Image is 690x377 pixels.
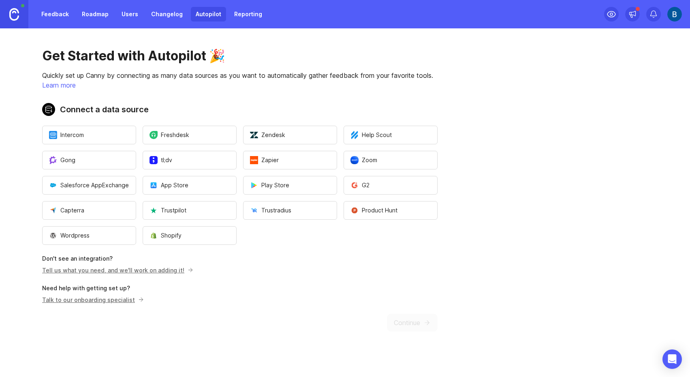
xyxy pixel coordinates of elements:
[350,206,397,214] span: Product Hunt
[350,131,392,139] span: Help Scout
[667,7,682,21] img: Boris Guéry
[49,206,84,214] span: Capterra
[143,126,237,144] button: Open a modal to start the flow of installing Freshdesk.
[150,206,186,214] span: Trustpilot
[344,151,438,169] button: Open a modal to start the flow of installing Zoom.
[42,48,438,64] h1: Get Started with Autopilot 🎉
[49,181,129,189] span: Salesforce AppExchange
[42,255,438,263] p: Don't see an integration?
[350,156,377,164] span: Zoom
[143,201,237,220] button: Open a modal to start the flow of installing Trustpilot.
[344,126,438,144] button: Open a modal to start the flow of installing Help Scout.
[49,131,84,139] span: Intercom
[42,296,141,304] p: Talk to our onboarding specialist
[150,181,188,189] span: App Store
[250,206,291,214] span: Trustradius
[49,231,90,240] span: Wordpress
[9,8,19,21] img: Canny Home
[250,156,279,164] span: Zapier
[42,176,136,195] button: Open a modal to start the flow of installing Salesforce AppExchange.
[344,201,438,220] button: Open a modal to start the flow of installing Product Hunt.
[229,7,267,21] a: Reporting
[36,7,74,21] a: Feedback
[662,349,682,369] div: Open Intercom Messenger
[42,284,438,292] p: Need help with getting set up?
[350,181,370,189] span: G2
[143,151,237,169] button: Open a modal to start the flow of installing tl;dv.
[49,156,75,164] span: Gong
[243,176,337,195] button: Open a modal to start the flow of installing Play Store.
[143,226,237,245] button: Open a modal to start the flow of installing Shopify.
[250,131,285,139] span: Zendesk
[42,103,438,116] h2: Connect a data source
[42,71,438,80] p: Quickly set up Canny by connecting as many data sources as you want to automatically gather feedb...
[191,7,226,21] a: Autopilot
[117,7,143,21] a: Users
[150,231,182,240] span: Shopify
[42,226,136,245] button: Open a modal to start the flow of installing Wordpress.
[42,201,136,220] button: Open a modal to start the flow of installing Capterra.
[344,176,438,195] button: Open a modal to start the flow of installing G2.
[42,126,136,144] button: Open a modal to start the flow of installing Intercom.
[77,7,113,21] a: Roadmap
[150,131,189,139] span: Freshdesk
[42,81,76,89] a: Learn more
[42,296,144,304] button: Talk to our onboarding specialist
[250,181,289,189] span: Play Store
[243,201,337,220] button: Open a modal to start the flow of installing Trustradius.
[146,7,188,21] a: Changelog
[150,156,172,164] span: tl;dv
[143,176,237,195] button: Open a modal to start the flow of installing App Store.
[243,126,337,144] button: Open a modal to start the flow of installing Zendesk.
[42,151,136,169] button: Open a modal to start the flow of installing Gong.
[243,151,337,169] button: Open a modal to start the flow of installing Zapier.
[42,267,191,274] a: Tell us what you need, and we'll work on adding it!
